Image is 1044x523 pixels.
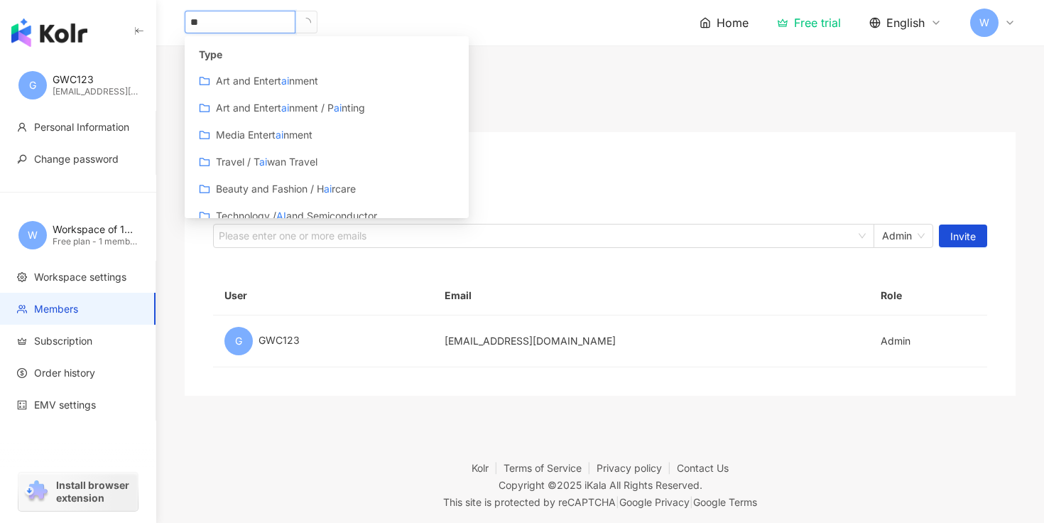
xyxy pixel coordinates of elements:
span: Invite [950,225,976,248]
a: Free trial [777,16,841,30]
span: dollar [17,368,27,378]
span: Technology / [216,210,276,222]
span: calculator [17,400,27,410]
mark: ai [334,102,342,114]
span: Change password [34,152,119,166]
span: W [979,15,989,31]
span: user [17,122,27,132]
th: User [213,276,433,316]
a: Privacy policy [597,462,677,474]
span: folder [199,154,210,170]
div: Invite members to join [213,161,987,185]
a: Terms of Service [504,462,597,474]
span: wan Travel [267,156,317,168]
mark: ai [276,129,283,141]
span: English [886,15,925,31]
mark: ai [259,156,267,168]
span: nment [283,129,312,141]
a: Home [700,15,749,31]
div: Copyright © 2025 All Rights Reserved. [499,479,702,491]
span: This site is protected by reCAPTCHA [443,494,757,511]
div: Members [185,74,1016,104]
mark: ai [281,75,289,87]
span: key [17,154,27,164]
span: Workspace settings [34,270,126,284]
div: Workspace of 1234 [53,222,138,237]
th: Role [869,276,987,316]
span: folder [199,100,210,116]
span: folder [199,181,210,197]
img: chrome extension [23,480,50,503]
a: chrome extensionInstall browser extension [18,473,138,511]
td: Admin [869,316,987,367]
mark: ai [281,102,289,114]
span: Order history [34,366,95,380]
a: Google Privacy [619,496,690,508]
span: EMV settings [34,398,96,412]
span: W [28,227,38,243]
mark: ai [324,183,332,195]
span: G [235,333,242,349]
span: folder [199,208,210,224]
span: | [690,496,693,508]
span: G [29,77,36,93]
span: Admin [882,225,925,247]
span: loading [300,17,311,28]
span: nting [342,102,365,114]
span: and Semiconductor [286,210,377,222]
span: folder [199,73,210,89]
span: Art and Entert [216,102,281,114]
div: GWC123 [53,72,138,87]
a: Kolr [472,462,504,474]
span: Personal Information [34,120,129,134]
span: Art and Entert [216,75,281,87]
img: logo [11,18,87,47]
span: Media Entert [216,129,276,141]
span: rcare [332,183,356,195]
button: Invite [939,225,987,247]
span: Home [717,15,749,31]
span: Members [34,302,78,316]
div: Type [199,48,455,62]
span: folder [199,127,210,143]
div: Free plan - 1 member(s) [53,236,138,248]
span: Subscription [34,334,92,348]
th: Email [433,276,869,316]
mark: AI [276,210,286,222]
a: Contact Us [677,462,729,474]
span: Travel / T [216,156,259,168]
a: iKala [584,479,607,491]
span: nment / P [289,102,334,114]
div: [EMAIL_ADDRESS][DOMAIN_NAME] [53,86,138,98]
span: Beauty and Fashion / H [216,183,324,195]
td: [EMAIL_ADDRESS][DOMAIN_NAME] [433,316,869,367]
a: Google Terms [693,496,757,508]
span: Install browser extension [56,479,134,505]
span: nment [289,75,318,87]
span: | [616,496,619,508]
div: GWC123 [224,327,422,355]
